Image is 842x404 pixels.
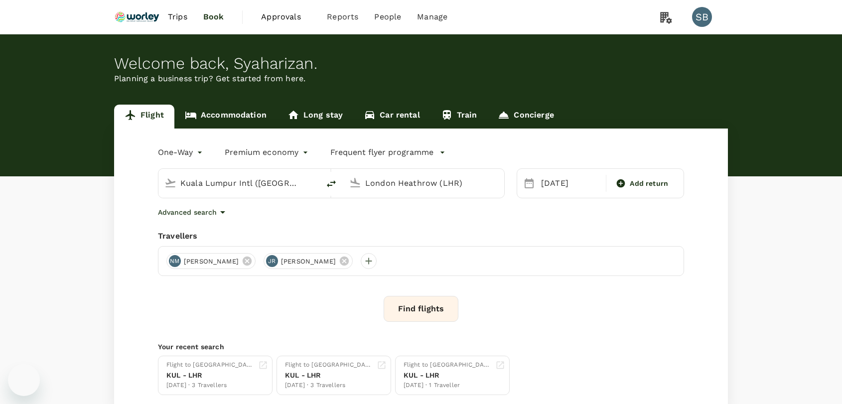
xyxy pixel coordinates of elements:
span: Approvals [261,11,311,23]
p: Your recent search [158,342,684,352]
a: Flight [114,105,174,129]
a: Car rental [353,105,430,129]
div: KUL - LHR [285,370,373,381]
div: [DATE] [537,173,604,193]
button: Open [312,182,314,184]
div: SB [692,7,712,27]
a: Concierge [487,105,564,129]
span: Add return [630,178,668,189]
div: Premium economy [225,144,310,160]
input: Going to [365,175,483,191]
div: Travellers [158,230,684,242]
a: Train [430,105,488,129]
div: KUL - LHR [166,370,254,381]
span: Manage [417,11,447,23]
p: Planning a business trip? Get started from here. [114,73,728,85]
div: One-Way [158,144,205,160]
input: Depart from [180,175,298,191]
div: Flight to [GEOGRAPHIC_DATA] [285,360,373,370]
div: KUL - LHR [404,370,491,381]
span: [PERSON_NAME] [178,257,245,267]
span: Book [203,11,224,23]
div: NM[PERSON_NAME] [166,253,256,269]
div: Flight to [GEOGRAPHIC_DATA] [166,360,254,370]
div: [DATE] · 3 Travellers [285,381,373,391]
span: People [374,11,401,23]
a: Accommodation [174,105,277,129]
button: Find flights [384,296,458,322]
span: Reports [327,11,358,23]
p: Frequent flyer programme [330,146,433,158]
button: Open [497,182,499,184]
iframe: Button to launch messaging window [8,364,40,396]
span: [PERSON_NAME] [275,257,342,267]
p: Advanced search [158,207,217,217]
div: NM [169,255,181,267]
a: Long stay [277,105,353,129]
div: JR [266,255,278,267]
span: Trips [168,11,187,23]
div: [DATE] · 1 Traveller [404,381,491,391]
button: Advanced search [158,206,229,218]
div: Welcome back , Syaharizan . [114,54,728,73]
img: Ranhill Worley Sdn Bhd [114,6,160,28]
div: [DATE] · 3 Travellers [166,381,254,391]
button: Frequent flyer programme [330,146,445,158]
div: Flight to [GEOGRAPHIC_DATA] [404,360,491,370]
div: JR[PERSON_NAME] [264,253,353,269]
button: delete [319,172,343,196]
